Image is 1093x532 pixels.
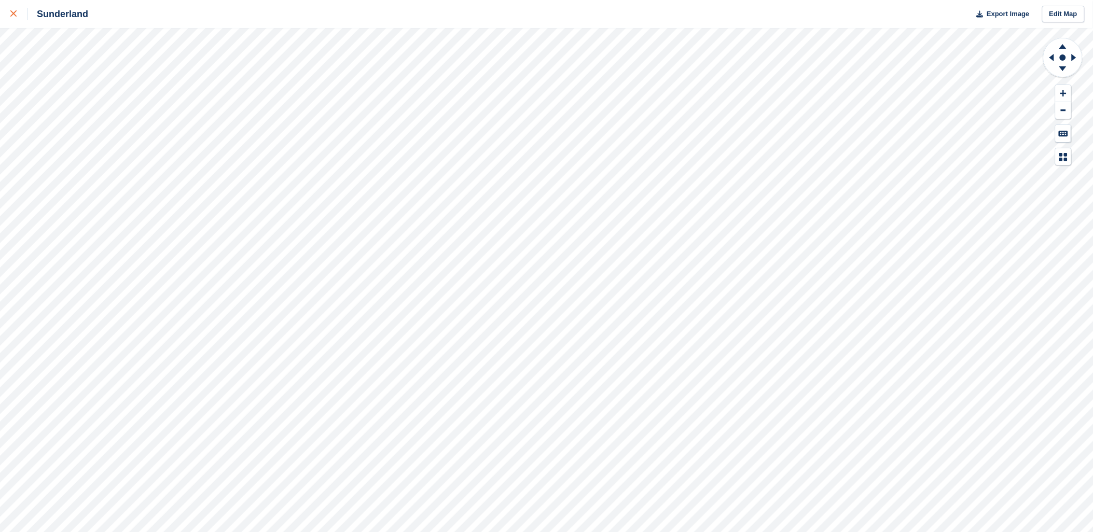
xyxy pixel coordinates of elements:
button: Zoom In [1056,85,1071,102]
button: Map Legend [1056,148,1071,165]
a: Edit Map [1042,6,1085,23]
div: Sunderland [27,8,88,20]
button: Zoom Out [1056,102,1071,119]
button: Export Image [971,6,1030,23]
button: Keyboard Shortcuts [1056,125,1071,142]
span: Export Image [987,9,1029,19]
